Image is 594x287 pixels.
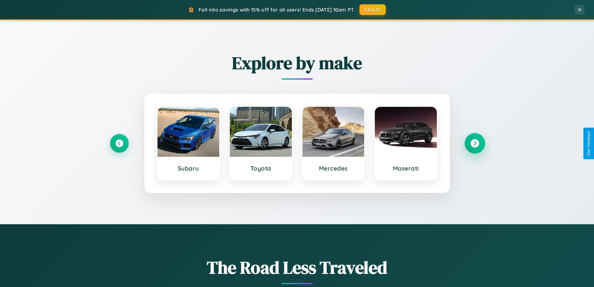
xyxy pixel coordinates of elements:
[587,131,591,156] div: Give Feedback
[199,7,355,13] span: Fall into savings with 15% off for all users! Ends [DATE] 10am PT.
[110,255,484,280] h1: The Road Less Traveled
[110,51,484,75] h2: Explore by make
[381,165,431,172] h3: Maserati
[309,165,358,172] h3: Mercedes
[236,165,286,172] h3: Toyota
[360,4,386,15] button: FALL15
[164,165,213,172] h3: Subaru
